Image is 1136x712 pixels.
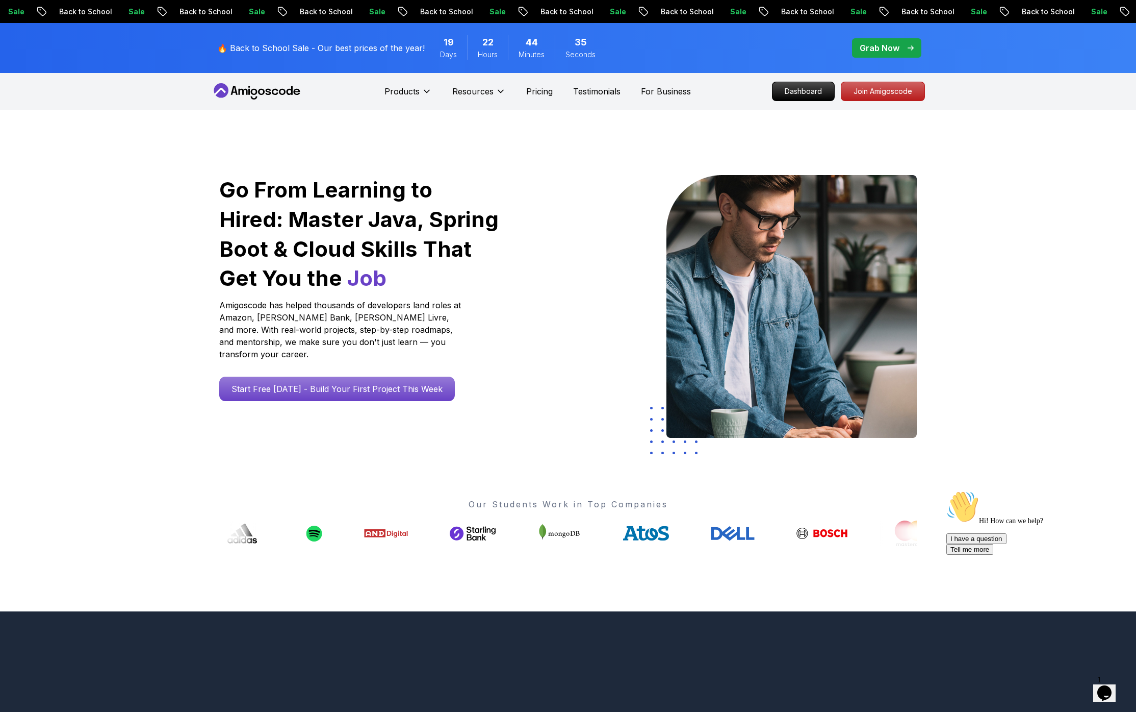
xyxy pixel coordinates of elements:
[772,82,835,101] a: Dashboard
[361,7,394,17] p: Sale
[860,42,899,54] p: Grab Now
[526,85,553,97] a: Pricing
[1083,7,1116,17] p: Sale
[841,82,925,101] a: Join Amigoscode
[942,486,1126,666] iframe: chat widget
[452,85,494,97] p: Resources
[219,175,500,293] h1: Go From Learning to Hired: Master Java, Spring Boot & Cloud Skills That Get You the
[482,35,494,50] span: 22 Hours
[526,35,538,50] span: 44 Minutes
[4,31,101,38] span: Hi! How can we help?
[602,7,634,17] p: Sale
[963,7,995,17] p: Sale
[573,85,621,97] a: Testimonials
[219,377,455,401] a: Start Free [DATE] - Build Your First Project This Week
[4,47,64,58] button: I have a question
[575,35,587,50] span: 35 Seconds
[4,58,51,68] button: Tell me more
[841,82,924,101] p: Join Amigoscode
[241,7,273,17] p: Sale
[347,265,386,291] span: Job
[666,175,917,438] img: hero
[440,50,457,60] span: Days
[1014,7,1083,17] p: Back to School
[1093,671,1126,702] iframe: chat widget
[384,85,432,106] button: Products
[412,7,481,17] p: Back to School
[51,7,120,17] p: Back to School
[641,85,691,97] a: For Business
[565,50,596,60] span: Seconds
[722,7,755,17] p: Sale
[772,82,834,101] p: Dashboard
[219,299,464,360] p: Amigoscode has helped thousands of developers land roles at Amazon, [PERSON_NAME] Bank, [PERSON_N...
[653,7,722,17] p: Back to School
[842,7,875,17] p: Sale
[219,498,917,510] p: Our Students Work in Top Companies
[893,7,963,17] p: Back to School
[4,4,37,37] img: :wave:
[217,42,425,54] p: 🔥 Back to School Sale - Our best prices of the year!
[519,50,545,60] span: Minutes
[292,7,361,17] p: Back to School
[532,7,602,17] p: Back to School
[384,85,420,97] p: Products
[171,7,241,17] p: Back to School
[120,7,153,17] p: Sale
[444,35,454,50] span: 19 Days
[4,4,188,68] div: 👋Hi! How can we help?I have a questionTell me more
[481,7,514,17] p: Sale
[773,7,842,17] p: Back to School
[478,50,498,60] span: Hours
[452,85,506,106] button: Resources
